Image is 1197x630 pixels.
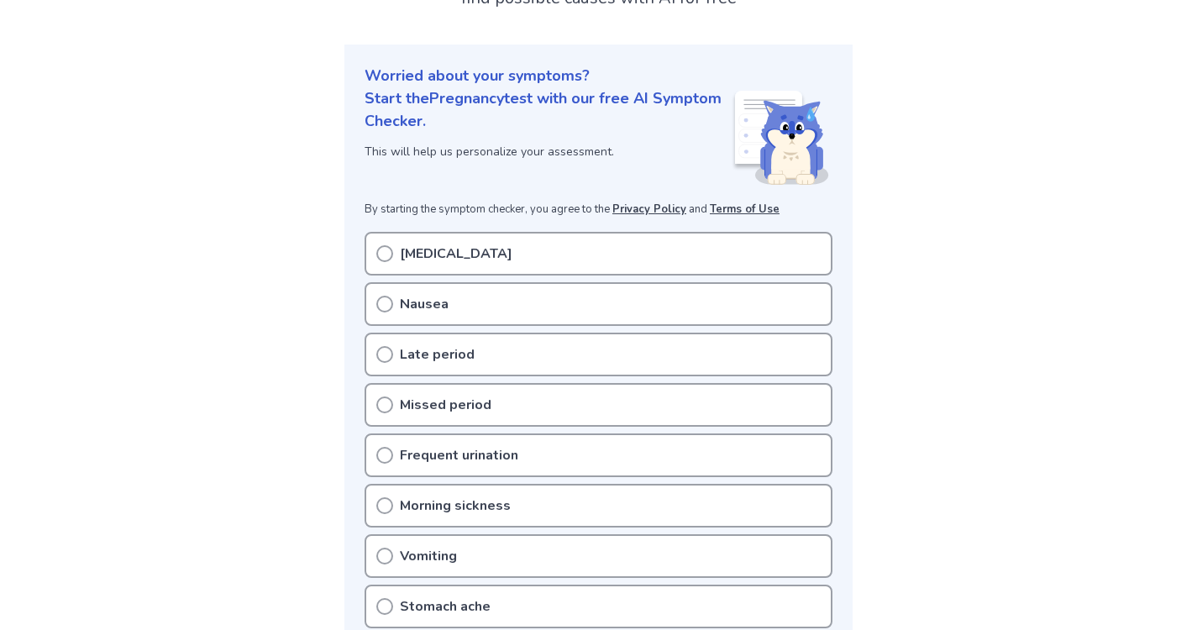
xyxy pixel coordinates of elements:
p: By starting the symptom checker, you agree to the and [365,202,832,218]
p: Stomach ache [400,596,491,617]
a: Terms of Use [710,202,780,217]
p: [MEDICAL_DATA] [400,244,512,264]
img: Shiba [732,91,829,185]
p: Vomiting [400,546,457,566]
p: Frequent urination [400,445,518,465]
p: Morning sickness [400,496,511,516]
p: Start the Pregnancy test with our free AI Symptom Checker. [365,87,732,133]
p: Late period [400,344,475,365]
p: This will help us personalize your assessment. [365,143,732,160]
a: Privacy Policy [612,202,686,217]
p: Missed period [400,395,491,415]
p: Nausea [400,294,449,314]
p: Worried about your symptoms? [365,65,832,87]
